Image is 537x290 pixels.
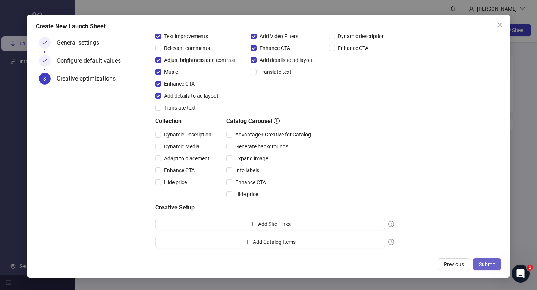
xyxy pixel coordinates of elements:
[388,221,394,227] span: exclamation-circle
[232,130,314,139] span: Advantage+ Creative for Catalog
[444,261,464,267] span: Previous
[155,117,214,126] h5: Collection
[36,22,501,31] div: Create New Launch Sheet
[250,221,255,227] span: plus
[161,178,190,186] span: Hide price
[245,239,250,245] span: plus
[155,203,394,212] h5: Creative Setup
[57,55,127,67] div: Configure default values
[274,118,280,124] span: info-circle
[527,265,533,271] span: 1
[161,142,202,151] span: Dynamic Media
[335,44,371,52] span: Enhance CTA
[161,56,239,64] span: Adjust brightness and contrast
[161,154,213,163] span: Adapt to placement
[161,130,214,139] span: Dynamic Description
[232,154,271,163] span: Expand image
[161,68,181,76] span: Music
[155,236,385,248] button: Add Catalog Items
[473,258,501,270] button: Submit
[388,239,394,245] span: exclamation-circle
[232,166,262,174] span: Info labels
[257,56,317,64] span: Add details to ad layout
[161,44,213,52] span: Relevant comments
[57,73,122,85] div: Creative optimizations
[479,261,495,267] span: Submit
[161,92,222,100] span: Add details to ad layout
[232,142,291,151] span: Generate backgrounds
[512,265,530,283] iframe: Intercom live chat
[494,19,506,31] button: Close
[161,80,198,88] span: Enhance CTA
[161,32,211,40] span: Text improvements
[226,117,314,126] h5: Catalog Carousel
[257,32,301,40] span: Add Video Filters
[253,239,296,245] span: Add Catalog Items
[42,40,47,45] span: check
[257,68,294,76] span: Translate text
[43,76,46,82] span: 3
[42,58,47,63] span: check
[232,178,269,186] span: Enhance CTA
[161,104,199,112] span: Translate text
[155,218,385,230] button: Add Site Links
[258,221,291,227] span: Add Site Links
[497,22,503,28] span: close
[161,166,198,174] span: Enhance CTA
[257,44,293,52] span: Enhance CTA
[438,258,470,270] button: Previous
[335,32,388,40] span: Dynamic description
[57,37,105,49] div: General settings
[232,190,261,198] span: Hide price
